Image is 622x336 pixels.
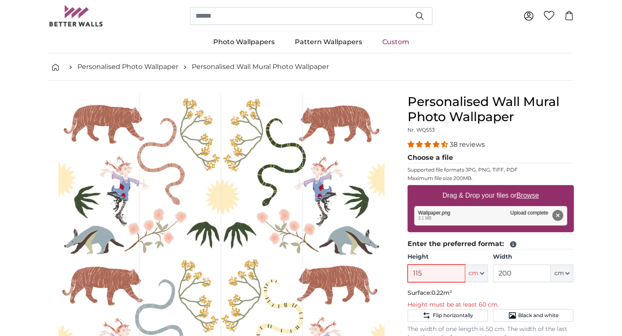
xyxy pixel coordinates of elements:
[372,31,419,53] a: Custom
[408,175,574,182] p: Maximum file size 200MB.
[49,5,103,26] img: Betterwalls
[203,31,285,53] a: Photo Wallpapers
[432,312,473,319] span: Flip horizontally
[408,309,488,322] button: Flip horizontally
[408,167,574,173] p: Supported file formats JPG, PNG, TIFF, PDF
[408,153,574,163] legend: Choose a file
[408,140,450,148] span: 4.34 stars
[518,312,558,319] span: Black and white
[408,253,488,261] label: Height
[554,269,564,278] span: cm
[439,187,542,204] label: Drag & Drop your files or
[77,62,178,72] a: Personalised Photo Wallpaper
[49,53,574,81] nav: breadcrumbs
[493,309,573,322] button: Black and white
[285,31,372,53] a: Pattern Wallpapers
[516,192,539,199] u: Browse
[408,301,574,309] p: Height must be at least 60 cm.
[551,265,573,282] button: cm
[408,239,574,249] legend: Enter the preferred format:
[408,94,574,124] h1: Personalised Wall Mural Photo Wallpaper
[192,62,329,72] a: Personalised Wall Mural Photo Wallpaper
[431,289,452,296] span: 0.22m²
[465,265,488,282] button: cm
[408,289,574,297] p: Surface:
[408,127,435,133] span: Nr. WQ553
[493,253,573,261] label: Width
[468,269,478,278] span: cm
[450,140,485,148] span: 38 reviews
